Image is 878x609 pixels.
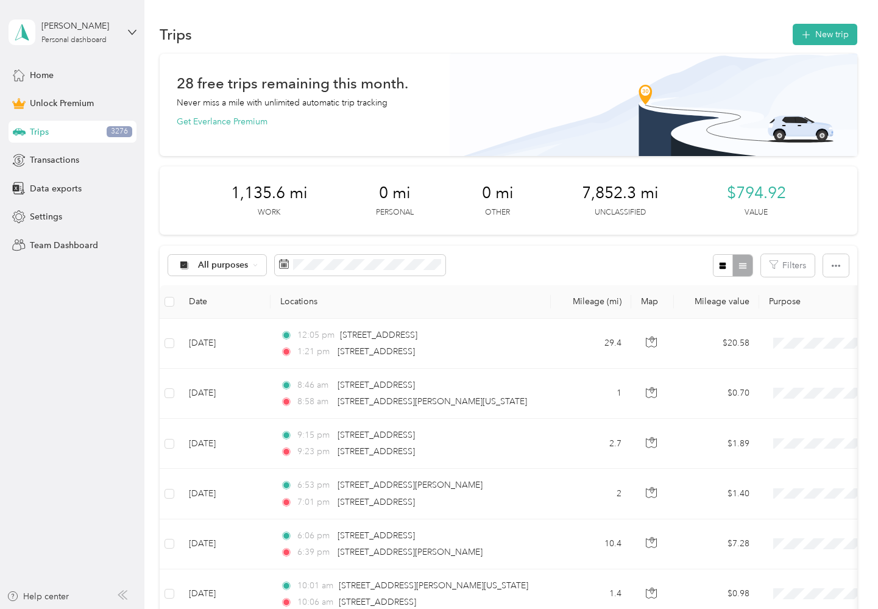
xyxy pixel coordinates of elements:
[179,519,271,569] td: [DATE]
[30,69,54,82] span: Home
[338,480,483,490] span: [STREET_ADDRESS][PERSON_NAME]
[297,379,332,392] span: 8:46 am
[551,319,631,369] td: 29.4
[340,330,417,340] span: [STREET_ADDRESS]
[297,329,335,342] span: 12:05 pm
[674,285,759,319] th: Mileage value
[179,285,271,319] th: Date
[338,346,415,357] span: [STREET_ADDRESS]
[297,395,332,408] span: 8:58 am
[297,496,332,509] span: 7:01 pm
[30,182,82,195] span: Data exports
[338,446,415,457] span: [STREET_ADDRESS]
[338,430,415,440] span: [STREET_ADDRESS]
[339,580,528,591] span: [STREET_ADDRESS][PERSON_NAME][US_STATE]
[595,207,646,218] p: Unclassified
[30,239,98,252] span: Team Dashboard
[551,469,631,519] td: 2
[160,28,192,41] h1: Trips
[30,97,94,110] span: Unlock Premium
[674,519,759,569] td: $7.28
[810,541,878,609] iframe: Everlance-gr Chat Button Frame
[30,126,49,138] span: Trips
[258,207,280,218] p: Work
[297,546,332,559] span: 6:39 pm
[297,345,332,358] span: 1:21 pm
[297,529,332,543] span: 6:06 pm
[179,369,271,419] td: [DATE]
[551,419,631,469] td: 2.7
[271,285,551,319] th: Locations
[30,210,62,223] span: Settings
[793,24,857,45] button: New trip
[177,96,388,109] p: Never miss a mile with unlimited automatic trip tracking
[297,445,332,458] span: 9:23 pm
[450,54,857,156] img: Banner
[551,369,631,419] td: 1
[179,319,271,369] td: [DATE]
[297,596,333,609] span: 10:06 am
[231,183,308,203] span: 1,135.6 mi
[177,115,267,128] button: Get Everlance Premium
[674,419,759,469] td: $1.89
[107,126,132,137] span: 3276
[297,479,332,492] span: 6:53 pm
[177,77,408,90] h1: 28 free trips remaining this month.
[198,261,249,269] span: All purposes
[338,396,527,407] span: [STREET_ADDRESS][PERSON_NAME][US_STATE]
[551,519,631,569] td: 10.4
[674,469,759,519] td: $1.40
[179,419,271,469] td: [DATE]
[761,254,815,277] button: Filters
[376,207,414,218] p: Personal
[338,380,415,390] span: [STREET_ADDRESS]
[339,597,416,607] span: [STREET_ADDRESS]
[485,207,510,218] p: Other
[297,579,333,593] span: 10:01 am
[30,154,79,166] span: Transactions
[482,183,514,203] span: 0 mi
[551,285,631,319] th: Mileage (mi)
[674,319,759,369] td: $20.58
[745,207,768,218] p: Value
[297,429,332,442] span: 9:15 pm
[7,590,69,603] button: Help center
[582,183,659,203] span: 7,852.3 mi
[379,183,411,203] span: 0 mi
[338,530,415,541] span: [STREET_ADDRESS]
[41,37,107,44] div: Personal dashboard
[41,20,118,32] div: [PERSON_NAME]
[179,469,271,519] td: [DATE]
[631,285,674,319] th: Map
[338,497,415,507] span: [STREET_ADDRESS]
[338,547,483,557] span: [STREET_ADDRESS][PERSON_NAME]
[674,369,759,419] td: $0.70
[727,183,786,203] span: $794.92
